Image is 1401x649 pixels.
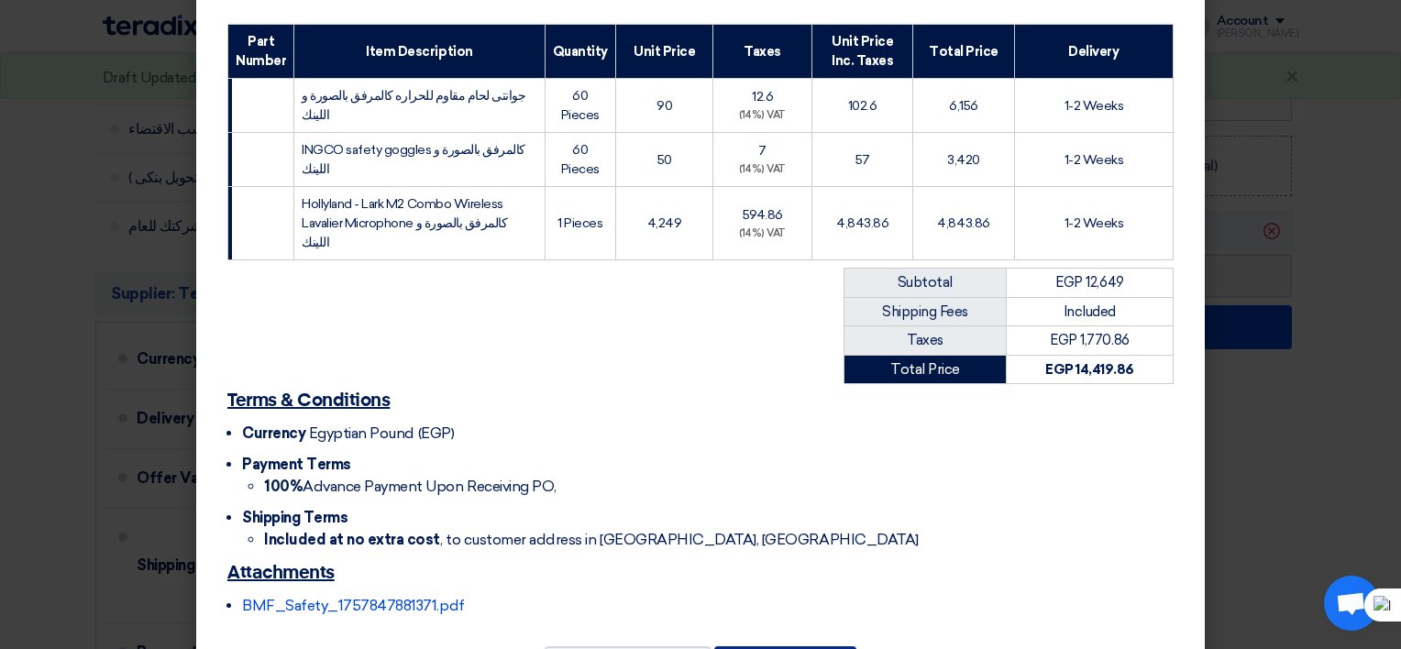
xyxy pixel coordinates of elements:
span: Shipping Terms [242,509,347,526]
u: Terms & Conditions [227,391,390,410]
span: 594.86 [743,207,783,223]
div: (14%) VAT [721,108,804,124]
strong: Included at no extra cost [264,531,440,548]
span: 4,843.86 [836,215,888,231]
span: 1-2 Weeks [1065,215,1124,231]
span: 1-2 Weeks [1065,152,1124,168]
td: Subtotal [844,269,1007,298]
span: 4,843.86 [937,215,989,231]
span: Advance Payment Upon Receiving PO, [264,478,557,495]
th: Unit Price [615,25,712,79]
span: جوانتى لحام مقاوم للحراره كالمرفق بالصورة و اللينك [302,88,525,123]
th: Item Description [294,25,546,79]
span: 60 Pieces [561,88,600,123]
strong: EGP 14,419.86 [1045,361,1134,378]
strong: 100% [264,478,303,495]
span: 90 [656,98,672,114]
td: EGP 12,649 [1006,269,1173,298]
a: BMF_Safety_1757847881371.pdf [242,597,465,614]
div: (14%) VAT [721,226,804,242]
th: Part Number [228,25,294,79]
span: Payment Terms [242,456,351,473]
span: 3,420 [947,152,980,168]
span: Currency [242,424,305,442]
span: Hollyland - Lark M2 Combo Wireless Lavalier Microphone كالمرفق بالصورة و اللينك [302,196,507,250]
span: 6,156 [949,98,978,114]
td: Shipping Fees [844,297,1007,326]
span: 12.6 [752,89,773,104]
span: 4,249 [647,215,682,231]
span: Included [1064,303,1116,320]
span: EGP 1,770.86 [1050,332,1129,348]
td: Taxes [844,326,1007,356]
span: 50 [657,152,672,168]
span: 60 Pieces [561,142,600,177]
td: Total Price [844,355,1007,384]
th: Taxes [713,25,812,79]
span: 7 [758,143,767,159]
span: Egyptian Pound (EGP) [309,424,454,442]
span: 102.6 [848,98,877,114]
u: Attachments [227,564,335,582]
span: 1 Pieces [557,215,602,231]
th: Unit Price Inc. Taxes [811,25,912,79]
th: Delivery [1014,25,1173,79]
th: Total Price [913,25,1014,79]
li: , to customer address in [GEOGRAPHIC_DATA], [GEOGRAPHIC_DATA] [264,529,1174,551]
span: INGCO safety goggles كالمرفق بالصورة و اللينك [302,142,525,177]
th: Quantity [545,25,615,79]
span: 57 [855,152,870,168]
span: 1-2 Weeks [1065,98,1124,114]
div: Open chat [1324,576,1379,631]
div: (14%) VAT [721,162,804,178]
